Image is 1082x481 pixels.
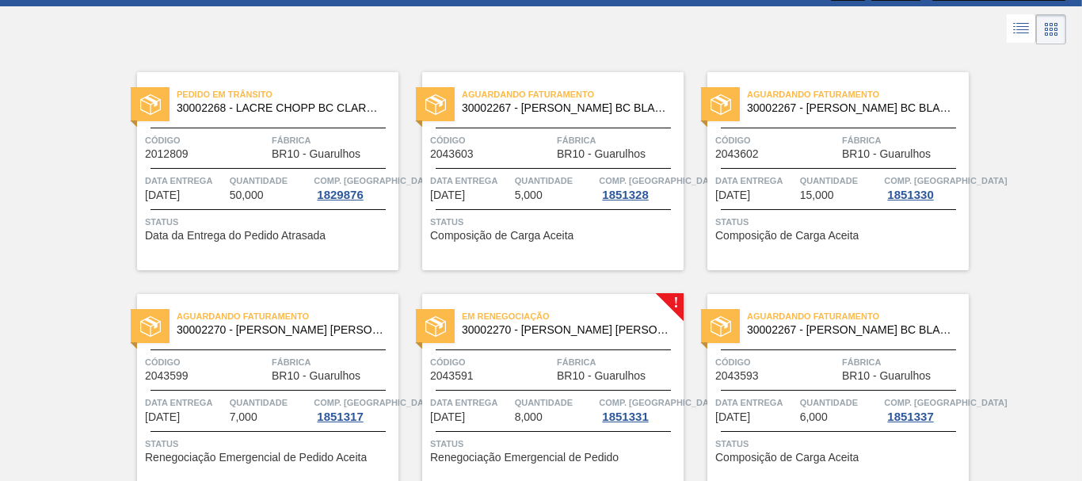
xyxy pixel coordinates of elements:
div: Visão em Cards [1036,14,1066,44]
span: Status [715,214,965,230]
span: 30002267 - LACRE CHOPP BC BLACK AF IN65 [747,324,956,336]
span: Código [715,354,838,370]
span: Fábrica [272,132,394,148]
div: 1851337 [884,410,936,423]
img: status [140,94,161,115]
span: Status [430,214,680,230]
span: Aguardando Faturamento [177,308,398,324]
span: Status [145,436,394,452]
span: Composição de Carga Aceita [715,230,859,242]
span: 30002270 - LACRE CHOPP BC ESCURO AF IN65 [177,324,386,336]
img: status [711,94,731,115]
span: 8,000 [515,411,543,423]
a: statusAguardando Faturamento30002267 - [PERSON_NAME] BC BLACK AF IN65Código2043603FábricaBR10 - G... [398,72,684,270]
span: Comp. Carga [884,395,1007,410]
span: Composição de Carga Aceita [715,452,859,464]
div: 1851328 [599,189,651,201]
span: 6,000 [800,411,828,423]
span: BR10 - Guarulhos [272,370,360,382]
span: BR10 - Guarulhos [557,370,646,382]
img: status [140,316,161,337]
span: 06/10/2025 [145,189,180,201]
span: 30002270 - LACRE CHOPP BC ESCURO AF IN65 [462,324,671,336]
div: 1851330 [884,189,936,201]
span: Fábrica [557,132,680,148]
span: Pedido em Trânsito [177,86,398,102]
span: Status [430,436,680,452]
span: Código [430,132,553,148]
span: Quantidade [515,173,596,189]
span: Fábrica [842,354,965,370]
span: 2012809 [145,148,189,160]
span: Data Entrega [430,395,511,410]
span: Aguardando Faturamento [462,86,684,102]
span: Data Entrega [715,395,796,410]
span: Fábrica [842,132,965,148]
span: Renegociação Emergencial de Pedido [430,452,619,464]
span: BR10 - Guarulhos [272,148,360,160]
span: Data Entrega [430,173,511,189]
span: 30002268 - LACRE CHOPP BC CLARO AF IN65 [177,102,386,114]
a: Comp. [GEOGRAPHIC_DATA]1851330 [884,173,965,201]
span: 5,000 [515,189,543,201]
span: 30002267 - LACRE CHOPP BC BLACK AF IN65 [747,102,956,114]
span: 15,000 [800,189,834,201]
span: Data Entrega [145,395,226,410]
span: Aguardando Faturamento [747,86,969,102]
span: Comp. Carga [884,173,1007,189]
span: 2043599 [145,370,189,382]
span: Comp. Carga [599,173,722,189]
img: status [425,94,446,115]
span: 30002267 - LACRE CHOPP BC BLACK AF IN65 [462,102,671,114]
span: Comp. Carga [314,173,436,189]
a: Comp. [GEOGRAPHIC_DATA]1851337 [884,395,965,423]
span: Comp. Carga [314,395,436,410]
span: 2043602 [715,148,759,160]
span: Composição de Carga Aceita [430,230,573,242]
span: Data Entrega [145,173,226,189]
span: Código [715,132,838,148]
a: Comp. [GEOGRAPHIC_DATA]1851317 [314,395,394,423]
span: 19/11/2025 [715,411,750,423]
span: Data da Entrega do Pedido Atrasada [145,230,326,242]
span: 04/11/2025 [715,189,750,201]
div: Visão em Lista [1007,14,1036,44]
img: status [425,316,446,337]
span: BR10 - Guarulhos [557,148,646,160]
span: 7,000 [230,411,257,423]
span: Status [715,436,965,452]
span: 2043603 [430,148,474,160]
img: status [711,316,731,337]
a: statusPedido em Trânsito30002268 - LACRE CHOPP BC CLARO AF IN65Código2012809FábricaBR10 - Guarulh... [113,72,398,270]
a: Comp. [GEOGRAPHIC_DATA]1851331 [599,395,680,423]
div: 1829876 [314,189,366,201]
span: Status [145,214,394,230]
span: Comp. Carga [599,395,722,410]
a: Comp. [GEOGRAPHIC_DATA]1829876 [314,173,394,201]
span: Código [145,132,268,148]
span: 2043593 [715,370,759,382]
div: 1851331 [599,410,651,423]
span: Aguardando Faturamento [747,308,969,324]
span: 13/11/2025 [430,411,465,423]
span: BR10 - Guarulhos [842,370,931,382]
span: Quantidade [230,395,311,410]
span: 50,000 [230,189,264,201]
a: Comp. [GEOGRAPHIC_DATA]1851328 [599,173,680,201]
div: 1851317 [314,410,366,423]
span: Fábrica [272,354,394,370]
span: 2043591 [430,370,474,382]
span: Fábrica [557,354,680,370]
span: Quantidade [515,395,596,410]
span: Quantidade [230,173,311,189]
span: BR10 - Guarulhos [842,148,931,160]
span: Data Entrega [715,173,796,189]
span: Renegociação Emergencial de Pedido Aceita [145,452,367,464]
a: statusAguardando Faturamento30002267 - [PERSON_NAME] BC BLACK AF IN65Código2043602FábricaBR10 - G... [684,72,969,270]
span: Em Renegociação [462,308,684,324]
span: 04/11/2025 [430,189,465,201]
span: Quantidade [800,395,881,410]
span: Código [145,354,268,370]
span: 05/11/2025 [145,411,180,423]
span: Código [430,354,553,370]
